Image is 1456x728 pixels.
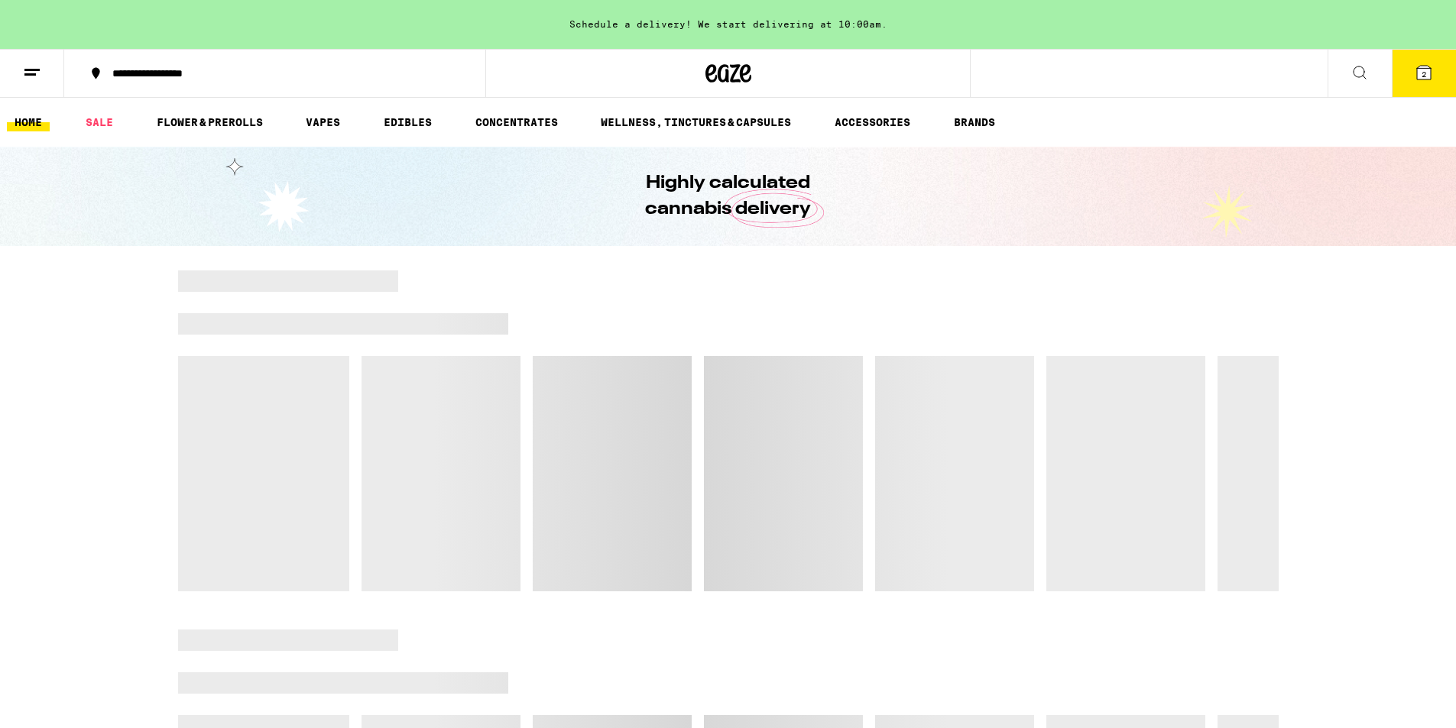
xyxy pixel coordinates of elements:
a: ACCESSORIES [827,113,918,131]
a: CONCENTRATES [468,113,566,131]
span: 2 [1422,70,1426,79]
a: SALE [78,113,121,131]
a: FLOWER & PREROLLS [149,113,271,131]
button: BRANDS [946,113,1003,131]
a: VAPES [298,113,348,131]
a: EDIBLES [376,113,439,131]
iframe: Opens a widget where you can find more information [1358,682,1441,720]
a: WELLNESS, TINCTURES & CAPSULES [593,113,799,131]
button: 2 [1392,50,1456,97]
h1: Highly calculated cannabis delivery [602,170,854,222]
a: HOME [7,113,50,131]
